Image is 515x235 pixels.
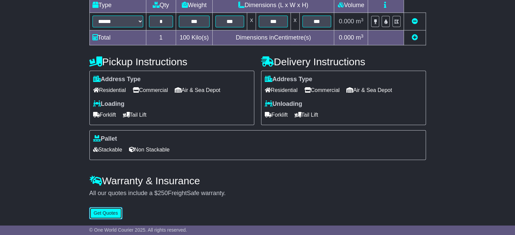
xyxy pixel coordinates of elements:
[93,144,122,155] span: Stackable
[89,30,146,45] td: Total
[356,18,364,25] span: m
[412,18,418,25] a: Remove this item
[158,190,168,196] span: 250
[133,85,168,95] span: Commercial
[295,110,318,120] span: Tail Lift
[176,30,212,45] td: Kilo(s)
[361,33,364,39] sup: 3
[93,100,125,108] label: Loading
[261,56,426,67] h4: Delivery Instructions
[339,18,354,25] span: 0.000
[346,85,392,95] span: Air & Sea Depot
[356,34,364,41] span: m
[339,34,354,41] span: 0.000
[89,227,187,233] span: © One World Courier 2025. All rights reserved.
[93,76,141,83] label: Address Type
[89,56,254,67] h4: Pickup Instructions
[93,85,126,95] span: Residential
[212,30,334,45] td: Dimensions in Centimetre(s)
[146,30,176,45] td: 1
[93,110,116,120] span: Forklift
[247,13,256,30] td: x
[265,110,288,120] span: Forklift
[179,34,190,41] span: 100
[291,13,299,30] td: x
[361,17,364,22] sup: 3
[93,135,117,143] label: Pallet
[89,175,426,186] h4: Warranty & Insurance
[412,34,418,41] a: Add new item
[89,190,426,197] div: All our quotes include a $ FreightSafe warranty.
[304,85,340,95] span: Commercial
[265,76,313,83] label: Address Type
[129,144,170,155] span: Non Stackable
[89,207,123,219] button: Get Quotes
[123,110,147,120] span: Tail Lift
[265,100,302,108] label: Unloading
[265,85,298,95] span: Residential
[175,85,220,95] span: Air & Sea Depot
